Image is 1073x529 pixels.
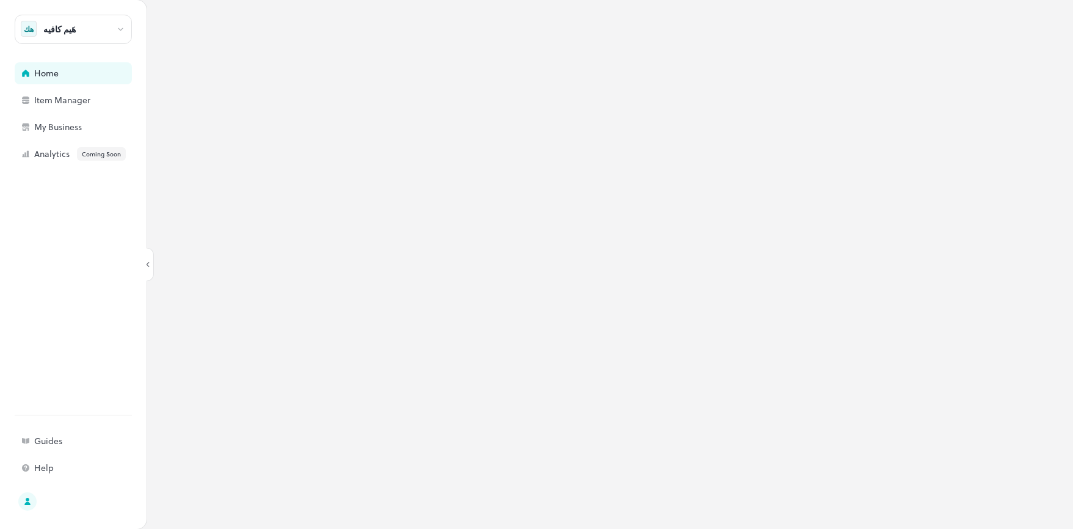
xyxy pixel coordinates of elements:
[43,25,76,34] div: هَيم كافيه
[34,123,156,131] div: My Business
[34,96,156,104] div: Item Manager
[34,69,156,78] div: Home
[34,147,156,161] div: Analytics
[77,147,126,161] div: Coming Soon
[34,437,156,445] div: Guides
[21,21,37,37] div: هك
[34,464,156,472] div: Help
